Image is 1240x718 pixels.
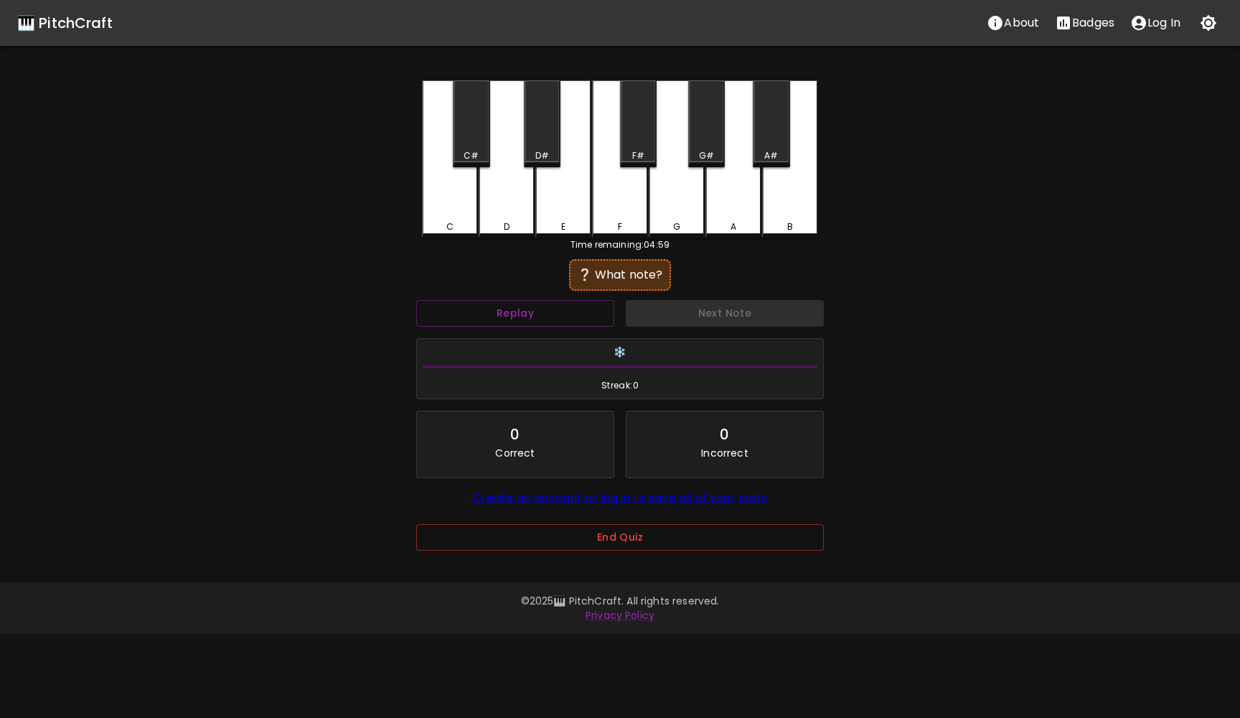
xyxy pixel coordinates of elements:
[423,345,817,360] h6: ❄️
[1072,14,1114,32] p: Badges
[586,608,654,623] a: Privacy Policy
[787,220,793,233] div: B
[1047,9,1122,37] button: Stats
[1004,14,1039,32] p: About
[731,220,736,233] div: A
[576,266,664,284] div: ❔ What note?
[464,149,479,162] div: C#
[632,149,644,162] div: F#
[416,524,824,551] button: End Quiz
[422,238,818,251] div: Time remaining: 04:59
[495,446,535,460] p: Correct
[979,9,1047,37] button: About
[446,220,454,233] div: C
[1122,9,1188,37] button: account of current user
[764,149,778,162] div: A#
[416,300,614,327] button: Replay
[510,423,520,446] div: 0
[701,446,748,460] p: Incorrect
[673,220,680,233] div: G
[699,149,714,162] div: G#
[473,490,768,506] a: Create an account or log in to save all of your stats
[17,11,113,34] a: 🎹 PitchCraft
[561,220,565,233] div: E
[504,220,509,233] div: D
[720,423,729,446] div: 0
[207,594,1033,608] p: © 2025 🎹 PitchCraft. All rights reserved.
[423,378,817,393] span: Streak: 0
[1147,14,1180,32] p: Log In
[618,220,622,233] div: F
[535,149,549,162] div: D#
